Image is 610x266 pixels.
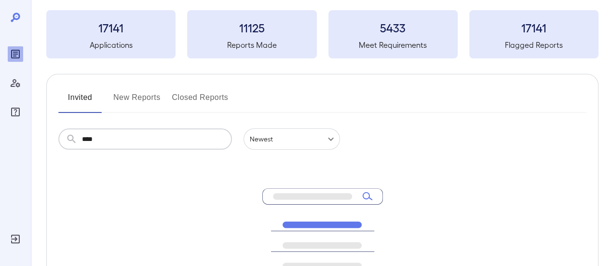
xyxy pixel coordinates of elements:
div: Newest [244,128,340,150]
div: FAQ [8,104,23,120]
h5: Reports Made [187,39,316,51]
h3: 17141 [46,20,176,35]
h3: 17141 [469,20,598,35]
div: Log Out [8,231,23,247]
h3: 11125 [187,20,316,35]
div: Reports [8,46,23,62]
div: Manage Users [8,75,23,91]
h5: Applications [46,39,176,51]
h5: Flagged Reports [469,39,598,51]
button: Closed Reports [172,90,229,113]
summary: 17141Applications11125Reports Made5433Meet Requirements17141Flagged Reports [46,10,598,58]
button: Invited [58,90,102,113]
h5: Meet Requirements [328,39,458,51]
button: New Reports [113,90,161,113]
h3: 5433 [328,20,458,35]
